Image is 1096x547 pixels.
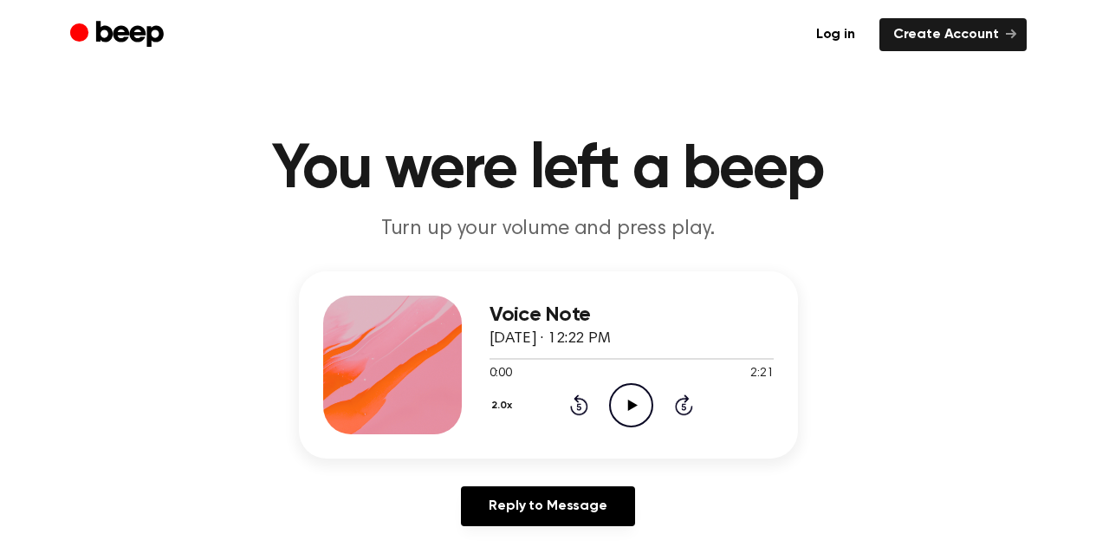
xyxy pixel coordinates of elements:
span: 2:21 [750,365,773,383]
p: Turn up your volume and press play. [216,215,881,244]
a: Log in [802,18,869,51]
span: 0:00 [490,365,512,383]
h3: Voice Note [490,303,774,327]
button: 2.0x [490,391,519,420]
a: Beep [70,18,168,52]
a: Create Account [879,18,1027,51]
a: Reply to Message [461,486,634,526]
h1: You were left a beep [105,139,992,201]
span: [DATE] · 12:22 PM [490,331,611,347]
